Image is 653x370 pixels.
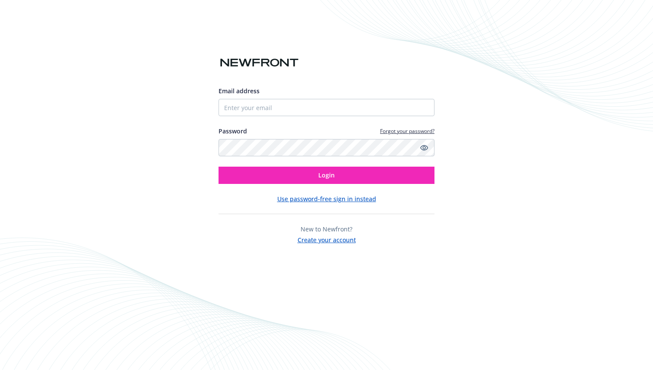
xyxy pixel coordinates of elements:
input: Enter your password [219,139,434,156]
span: New to Newfront? [301,225,352,233]
button: Create your account [298,234,356,244]
span: Email address [219,87,260,95]
button: Login [219,167,434,184]
a: Show password [419,142,429,153]
label: Password [219,126,247,136]
input: Enter your email [219,99,434,116]
span: Login [318,171,335,179]
img: Newfront logo [219,55,300,70]
button: Use password-free sign in instead [277,194,376,203]
a: Forgot your password? [380,127,434,135]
